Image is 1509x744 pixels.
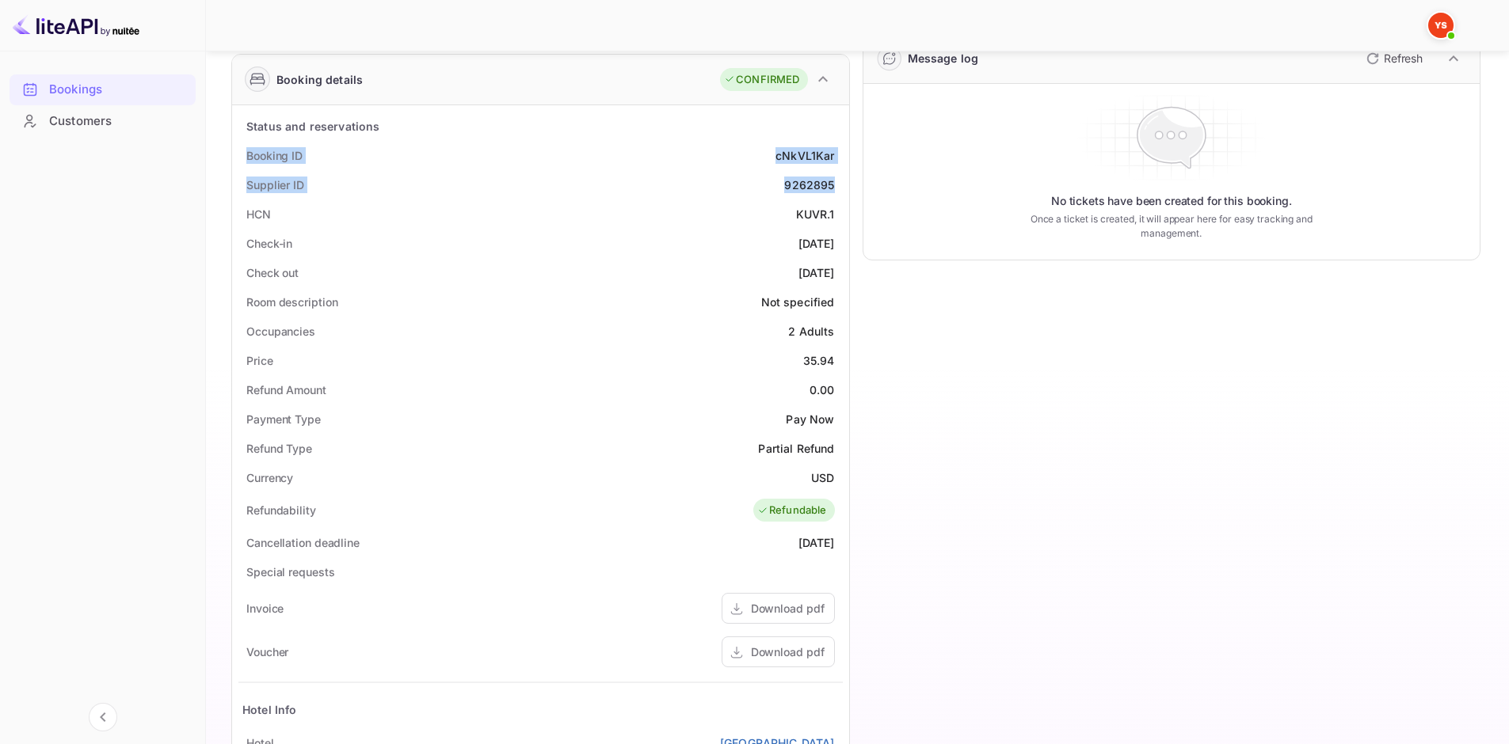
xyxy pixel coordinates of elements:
[751,643,825,660] div: Download pdf
[784,177,834,193] div: 9262895
[796,206,835,222] div: KUVR.1
[1384,50,1423,66] p: Refresh
[798,534,835,551] div: [DATE]
[246,352,273,369] div: Price
[788,323,834,340] div: 2 Adults
[10,106,196,137] div: Customers
[49,112,188,131] div: Customers
[1357,46,1429,71] button: Refresh
[246,206,271,222] div: HCN
[13,13,139,38] img: LiteAPI logo
[246,440,312,457] div: Refund Type
[1051,193,1292,209] p: No tickets have been created for this booking.
[908,50,979,66] div: Message log
[246,264,299,281] div: Check out
[798,264,835,281] div: [DATE]
[724,72,799,88] div: CONFIRMED
[246,235,292,252] div: Check-in
[246,177,304,193] div: Supplier ID
[246,534,360,551] div: Cancellation deadline
[246,600,284,617] div: Invoice
[811,469,834,486] div: USD
[10,74,196,104] a: Bookings
[242,701,297,718] div: Hotel Info
[775,147,834,164] div: cNkVL1Kar
[246,323,315,340] div: Occupancies
[246,147,303,164] div: Booking ID
[1428,13,1454,38] img: Yandex Support
[757,503,827,518] div: Refundable
[246,564,334,580] div: Special requests
[751,600,825,617] div: Download pdf
[761,294,835,310] div: Not specified
[246,469,293,486] div: Currency
[246,118,379,135] div: Status and reservations
[810,381,835,398] div: 0.00
[49,81,188,99] div: Bookings
[10,106,196,135] a: Customers
[246,643,288,660] div: Voucher
[803,352,835,369] div: 35.94
[89,703,117,731] button: Collapse navigation
[798,235,835,252] div: [DATE]
[758,440,834,457] div: Partial Refund
[246,381,326,398] div: Refund Amount
[246,411,321,427] div: Payment Type
[10,74,196,105] div: Bookings
[786,411,834,427] div: Pay Now
[246,294,337,310] div: Room description
[1005,212,1337,241] p: Once a ticket is created, it will appear here for easy tracking and management.
[246,502,316,518] div: Refundability
[276,71,363,88] div: Booking details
